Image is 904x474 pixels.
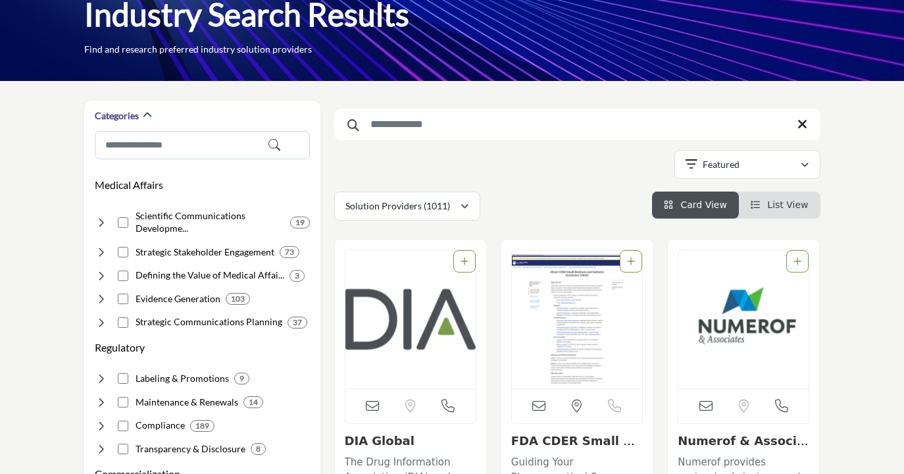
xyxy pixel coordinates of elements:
[680,199,726,210] span: Card View
[136,315,282,329] h4: Strategic Communications Planning: Developing publication plans demonstrating product benefits an...
[295,271,299,280] b: 3
[136,372,229,385] h4: Labeling & Promotions: Determining safe product use specifications and claims.
[345,250,476,388] a: Open Listing in new tab
[95,109,139,122] h2: Categories
[461,256,468,267] a: Add To List
[678,434,808,462] a: Numerof & Associates...
[751,199,809,210] a: View List
[136,396,238,409] h4: Maintenance & Renewals: Maintaining marketing authorizations and safety reporting.
[345,434,414,448] a: DIA Global
[136,442,245,456] h4: Transparency & Disclosure: Transparency & Disclosure
[674,150,820,179] button: Featured
[136,419,185,432] h4: Compliance: Local and global regulatory compliance.
[251,443,266,455] div: 8 Results For Transparency & Disclosure
[664,199,727,210] a: View Card
[118,317,128,328] input: Select Strategic Communications Planning checkbox
[243,396,263,408] div: 14 Results For Maintenance & Renewals
[678,250,809,388] img: Numerof & Associates
[190,420,214,432] div: 189 Results For Compliance
[118,373,128,384] input: Select Labeling & Promotions checkbox
[95,177,163,193] button: Medical Affairs
[678,434,809,448] h3: Numerof & Associates
[118,247,128,257] input: Select Strategic Stakeholder Engagement checkbox
[231,294,245,303] b: 103
[511,434,643,448] h3: FDA CDER Small Business and Industry Assistance (SBIA)
[512,250,642,388] img: FDA CDER Small Business and Industry Assistance (SBIA)
[511,434,641,462] a: FDA CDER Small Busin...
[95,340,145,355] button: Regulatory
[288,317,307,329] div: 37 Results For Strategic Communications Planning
[289,270,305,282] div: 3 Results For Defining the Value of Medical Affairs
[118,444,128,454] input: Select Transparency & Disclosure checkbox
[136,209,285,235] h4: Scientific Communications Development: Creating scientific content showcasing clinical evidence.
[512,250,642,388] a: Open Listing in new tab
[234,373,249,384] div: 9 Results For Labeling & Promotions
[256,444,261,454] b: 8
[118,421,128,431] input: Select Compliance checkbox
[239,374,244,383] b: 9
[118,397,128,408] input: Select Maintenance & Renewals checkbox
[334,109,820,140] input: Search Keyword
[793,256,801,267] a: Add To List
[136,246,274,259] h4: Strategic Stakeholder Engagement: Interacting with key opinion leaders and advocacy partners.
[118,217,128,228] input: Select Scientific Communications Development checkbox
[118,294,128,304] input: Select Evidence Generation checkbox
[739,192,820,219] li: List View
[627,256,635,267] a: Add To List
[285,248,294,257] b: 73
[652,192,739,219] li: Card View
[295,218,305,227] b: 19
[290,217,310,228] div: 19 Results For Scientific Communications Development
[226,293,250,305] div: 103 Results For Evidence Generation
[136,292,220,305] h4: Evidence Generation: Research to support clinical and economic value claims.
[136,269,284,282] h4: Defining the Value of Medical Affairs
[118,271,128,281] input: Select Defining the Value of Medical Affairs checkbox
[767,199,808,210] span: List View
[280,246,299,258] div: 73 Results For Strategic Stakeholder Engagement
[195,421,209,431] b: 189
[345,434,476,448] h3: DIA Global
[293,318,302,327] b: 37
[84,43,312,56] p: Find and research preferred industry solution providers
[345,199,450,213] p: Solution Providers (1011)
[703,158,740,171] p: Featured
[334,192,480,221] button: Solution Providers (1011)
[95,131,310,159] input: Search Category
[345,250,476,388] img: DIA Global
[678,250,809,388] a: Open Listing in new tab
[249,398,258,407] b: 14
